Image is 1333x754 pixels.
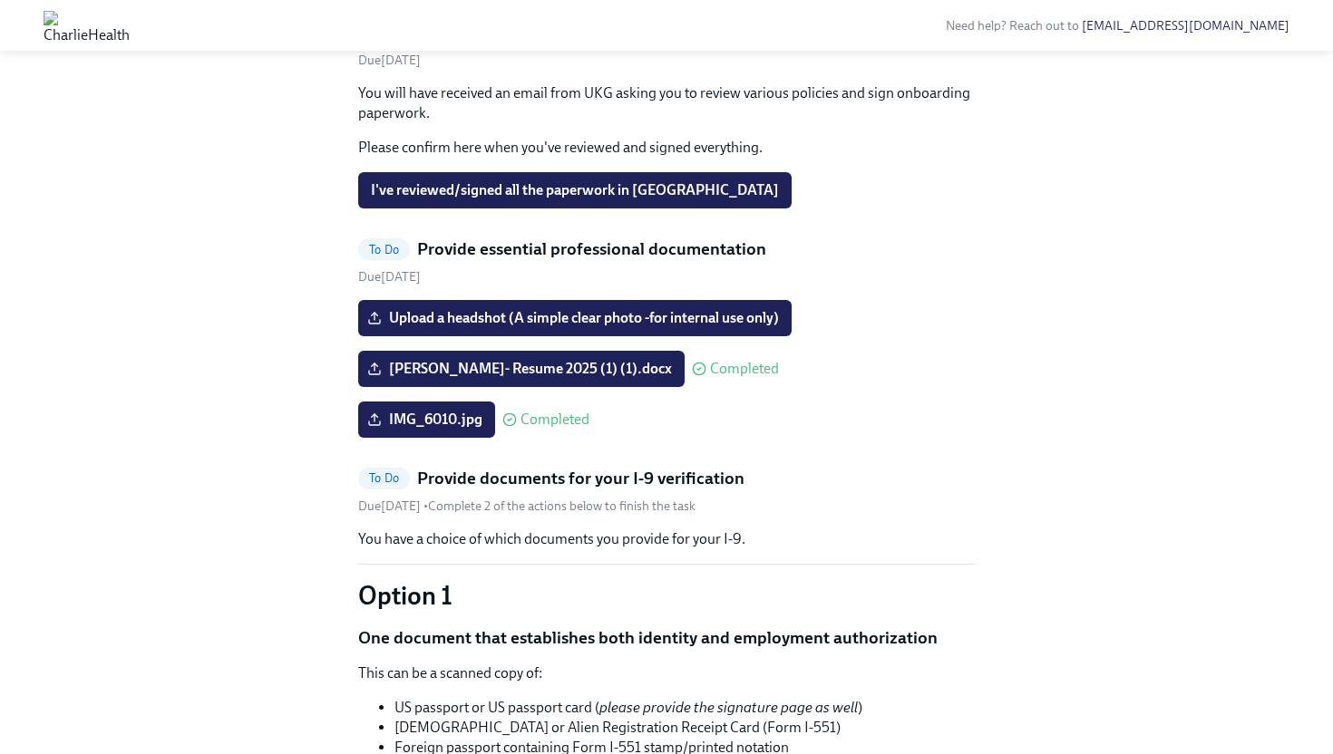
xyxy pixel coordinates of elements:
[358,663,975,683] p: This can be a scanned copy of:
[417,237,766,261] h5: Provide essential professional documentation
[358,471,410,485] span: To Do
[394,718,975,738] li: [DEMOGRAPHIC_DATA] or Alien Registration Receipt Card (Form I-551)
[417,467,744,490] h5: Provide documents for your I-9 verification
[358,172,792,208] button: I've reviewed/signed all the paperwork in [GEOGRAPHIC_DATA]
[599,699,858,716] em: please provide the signature page as well
[358,237,975,285] a: To DoProvide essential professional documentationDue[DATE]
[358,53,421,68] span: Friday, October 3rd 2025, 10:00 am
[371,309,779,327] span: Upload a headshot (A simple clear photo -for internal use only)
[1082,18,1289,34] a: [EMAIL_ADDRESS][DOMAIN_NAME]
[358,498,423,514] span: Friday, October 3rd 2025, 10:00 am
[358,529,975,549] p: You have a choice of which documents you provide for your I-9.
[371,360,672,378] span: [PERSON_NAME]- Resume 2025 (1) (1).docx
[394,698,975,718] li: US passport or US passport card ( )
[358,401,495,438] label: IMG_6010.jpg
[371,411,482,429] span: IMG_6010.jpg
[44,11,130,40] img: CharlieHealth
[358,351,685,387] label: [PERSON_NAME]- Resume 2025 (1) (1).docx
[358,467,975,515] a: To DoProvide documents for your I-9 verificationDue[DATE] •Complete 2 of the actions below to fin...
[946,18,1289,34] span: Need help? Reach out to
[358,498,696,515] div: • Complete 2 of the actions below to finish the task
[710,362,779,376] span: Completed
[358,83,975,123] p: You will have received an email from UKG asking you to review various policies and sign onboardin...
[521,412,589,427] span: Completed
[358,579,975,612] p: Option 1
[358,269,421,285] span: Friday, October 3rd 2025, 10:00 am
[358,243,410,256] span: To Do
[358,300,792,336] label: Upload a headshot (A simple clear photo -for internal use only)
[371,181,779,199] span: I've reviewed/signed all the paperwork in [GEOGRAPHIC_DATA]
[358,138,975,158] p: Please confirm here when you've reviewed and signed everything.
[358,626,975,650] p: One document that establishes both identity and employment authorization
